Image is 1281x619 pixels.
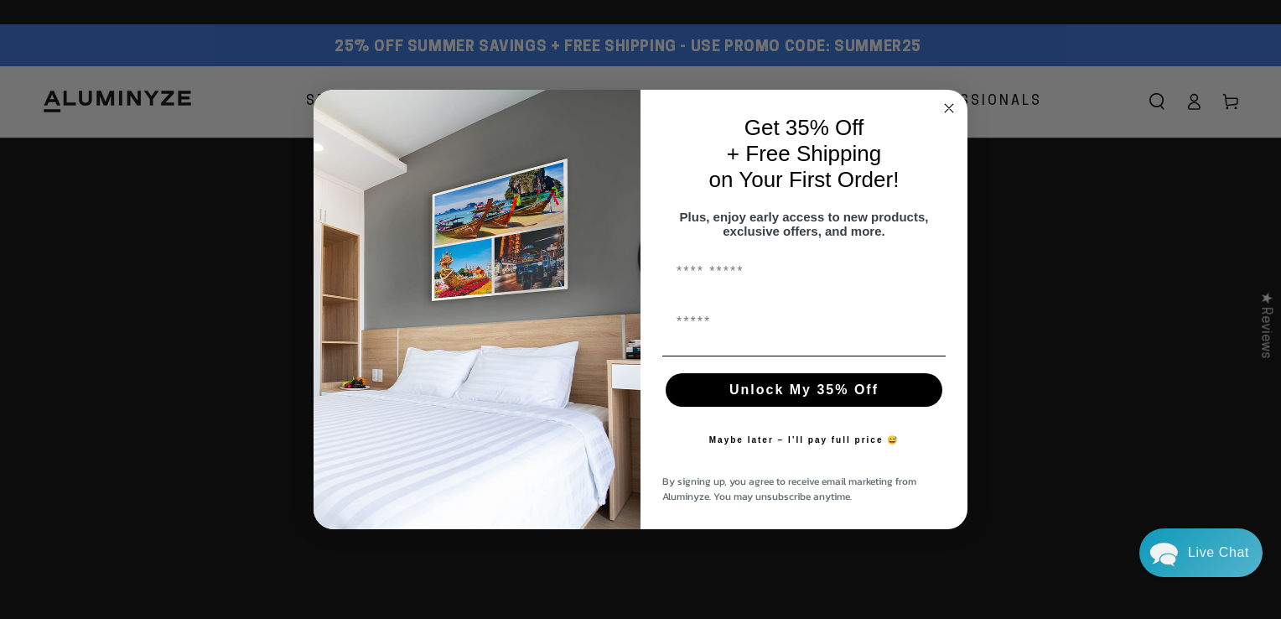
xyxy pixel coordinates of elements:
[314,90,640,529] img: 728e4f65-7e6c-44e2-b7d1-0292a396982f.jpeg
[727,141,881,166] span: + Free Shipping
[1139,528,1263,577] div: Chat widget toggle
[680,210,929,238] span: Plus, enjoy early access to new products, exclusive offers, and more.
[1188,528,1249,577] div: Contact Us Directly
[662,474,916,504] span: By signing up, you agree to receive email marketing from Aluminyze. You may unsubscribe anytime.
[939,98,959,118] button: Close dialog
[666,373,942,407] button: Unlock My 35% Off
[701,424,908,457] button: Maybe later – I’ll pay full price 😅
[744,115,864,140] span: Get 35% Off
[709,167,900,192] span: on Your First Order!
